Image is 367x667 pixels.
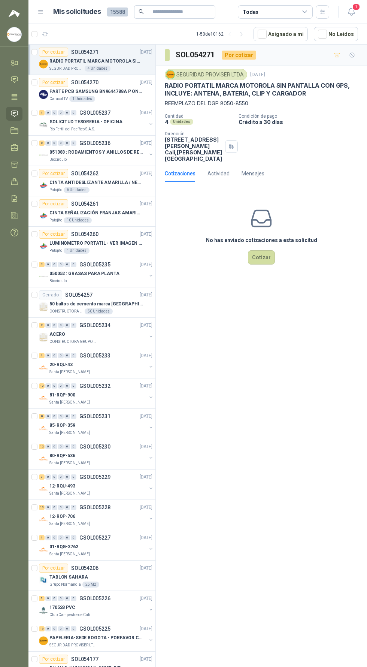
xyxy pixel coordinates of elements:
[140,261,152,268] p: [DATE]
[79,414,110,419] p: GSOL005231
[140,79,152,86] p: [DATE]
[71,474,76,480] div: 0
[39,260,154,284] a: 2 0 0 0 0 0 GSOL005235[DATE] Company Logo050052 : GRASAS PARA PLANTABiocirculo
[52,110,57,115] div: 0
[64,248,90,254] div: 1 Unidades
[64,110,70,115] div: 0
[64,596,70,601] div: 0
[28,561,155,591] a: Por cotizarSOL054206[DATE] Company LogoTABLON SAHARAGrupo Normandía25 M2
[39,636,48,645] img: Company Logo
[7,27,21,42] img: Company Logo
[345,5,358,19] button: 1
[222,51,256,60] div: Por cotizar
[39,444,45,449] div: 12
[39,199,68,208] div: Por cotizar
[239,114,364,119] p: Condición de pago
[39,290,62,299] div: Cerrado
[64,187,90,193] div: 6 Unidades
[85,66,110,72] div: 4 Unidades
[140,625,152,633] p: [DATE]
[196,28,248,40] div: 1 - 50 de 10162
[49,270,119,277] p: 050052 : GRASAS PARA PLANTA
[71,444,76,449] div: 0
[140,534,152,541] p: [DATE]
[39,564,68,573] div: Por cotizar
[58,323,64,328] div: 0
[140,413,152,420] p: [DATE]
[140,322,152,329] p: [DATE]
[39,424,48,433] img: Company Logo
[39,393,48,402] img: Company Logo
[140,231,152,238] p: [DATE]
[39,333,48,342] img: Company Logo
[165,136,222,162] p: [STREET_ADDRESS][PERSON_NAME] Cali , [PERSON_NAME][GEOGRAPHIC_DATA]
[49,399,90,405] p: Santa [PERSON_NAME]
[49,149,143,156] p: 051383 : RODAMIENTOS Y ANILLOS DE RETENCION RUEDAS
[165,114,233,119] p: Cantidad
[39,412,154,436] a: 8 0 0 0 0 0 GSOL005231[DATE] Company Logo85-RQP-359Santa [PERSON_NAME]
[71,49,98,55] p: SOL054271
[52,474,57,480] div: 0
[140,49,152,56] p: [DATE]
[140,352,152,359] p: [DATE]
[28,196,155,227] a: Por cotizarSOL054261[DATE] Company LogoCINTA SEÑALIZACIÓN FRANJAS AMARILLAS NEGRAPatojito10 Unidades
[52,414,57,419] div: 0
[49,452,75,459] p: 80-RQP-536
[49,430,90,436] p: Santa [PERSON_NAME]
[39,442,154,466] a: 12 0 0 0 0 0 GSOL005230[DATE] Company Logo80-RQP-536Santa [PERSON_NAME]
[49,187,62,193] p: Patojito
[39,533,154,557] a: 1 0 0 0 0 0 GSOL005227[DATE] Company Logo01-RQG-3762Santa [PERSON_NAME]
[165,131,222,136] p: Dirección
[64,535,70,540] div: 0
[39,381,154,405] a: 10 0 0 0 0 0 GSOL005232[DATE] Company Logo81-RQP-900Santa [PERSON_NAME]
[52,626,57,631] div: 0
[49,491,90,497] p: Santa [PERSON_NAME]
[45,474,51,480] div: 0
[45,323,51,328] div: 0
[39,230,68,239] div: Por cotizar
[49,66,83,72] p: SEGURIDAD PROVISER LTDA
[49,582,81,588] p: Grupo Normandía
[207,169,230,178] div: Actividad
[49,301,143,308] p: 50 bultos de cemento marca [GEOGRAPHIC_DATA]
[49,248,62,254] p: Patojito
[79,626,110,631] p: GSOL005225
[45,353,51,358] div: 0
[107,7,128,16] span: 15588
[58,626,64,631] div: 0
[140,474,152,481] p: [DATE]
[71,353,76,358] div: 0
[79,353,110,358] p: GSOL005233
[71,505,76,510] div: 0
[39,655,68,664] div: Por cotizar
[49,369,90,375] p: Santa [PERSON_NAME]
[45,141,51,146] div: 0
[39,110,45,115] div: 1
[49,642,97,648] p: SEGURIDAD PROVISER LTDA
[39,272,48,281] img: Company Logo
[39,139,154,163] a: 2 0 0 0 0 0 GSOL005236[DATE] Company Logo051383 : RODAMIENTOS Y ANILLOS DE RETENCION RUEDASBiocir...
[39,169,68,178] div: Por cotizar
[39,454,48,463] img: Company Logo
[79,383,110,389] p: GSOL005232
[58,353,64,358] div: 0
[71,657,98,662] p: SOL054177
[39,485,48,494] img: Company Logo
[64,383,70,389] div: 0
[45,262,51,267] div: 0
[45,505,51,510] div: 0
[28,287,155,318] a: CerradoSOL054257[DATE] Company Logo50 bultos de cemento marca [GEOGRAPHIC_DATA]CONSTRUCTORA GRUPO...
[49,126,95,132] p: Rio Fertil del Pacífico S.A.S.
[52,444,57,449] div: 0
[39,242,48,251] img: Company Logo
[71,414,76,419] div: 0
[39,108,154,132] a: 1 0 0 0 0 0 GSOL005237[DATE] Company LogoSOLICITUD TESORERIA - OFICINARio Fertil del Pacífico S.A.S.
[166,70,175,79] img: Company Logo
[176,49,216,61] h3: SOL054271
[64,262,70,267] div: 0
[64,626,70,631] div: 0
[49,392,75,399] p: 81-RQP-900
[58,444,64,449] div: 0
[58,110,64,115] div: 0
[64,505,70,510] div: 0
